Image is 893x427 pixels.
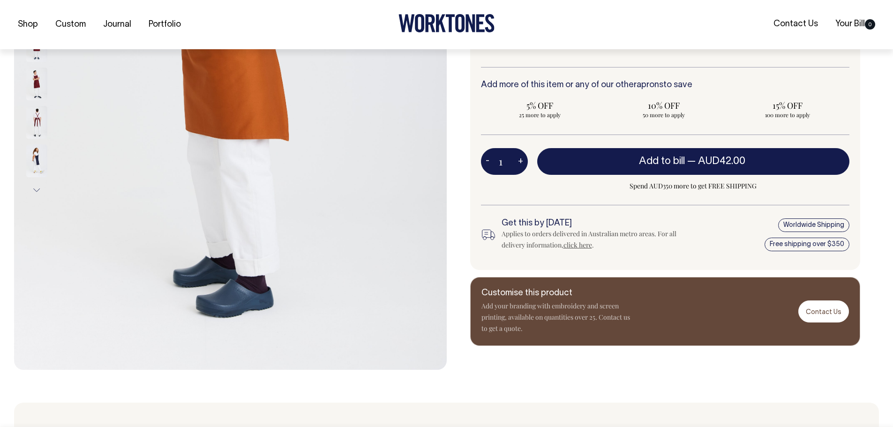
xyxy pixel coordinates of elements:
a: Contact Us [770,16,822,32]
img: burgundy [26,29,47,62]
button: Add to bill —AUD42.00 [537,148,850,174]
a: Portfolio [145,17,185,32]
img: dark-navy [26,144,47,177]
img: burgundy [26,67,47,100]
span: Spend AUD350 more to get FREE SHIPPING [537,180,850,192]
span: 100 more to apply [733,111,842,119]
a: aprons [637,81,663,89]
button: Next [30,180,44,201]
input: 5% OFF 25 more to apply [481,97,599,121]
span: 10% OFF [609,100,718,111]
span: AUD42.00 [698,157,745,166]
h6: Get this by [DATE] [502,219,683,228]
span: 50 more to apply [609,111,718,119]
div: Applies to orders delivered in Australian metro areas. For all delivery information, . [502,228,683,251]
a: Shop [14,17,42,32]
span: — [687,157,748,166]
span: 0 [865,19,875,30]
span: Add to bill [639,157,685,166]
span: 5% OFF [486,100,594,111]
a: Your Bill0 [832,16,879,32]
a: Contact Us [798,300,849,322]
input: 15% OFF 100 more to apply [728,97,847,121]
a: click here [563,240,592,249]
button: + [513,152,528,171]
h6: Add more of this item or any of our other to save [481,81,850,90]
span: 25 more to apply [486,111,594,119]
span: 15% OFF [733,100,842,111]
img: burgundy [26,106,47,139]
p: Add your branding with embroidery and screen printing, available on quantities over 25. Contact u... [481,300,631,334]
button: - [481,152,494,171]
input: 10% OFF 50 more to apply [605,97,723,121]
a: Custom [52,17,90,32]
a: Journal [99,17,135,32]
h6: Customise this product [481,289,631,298]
